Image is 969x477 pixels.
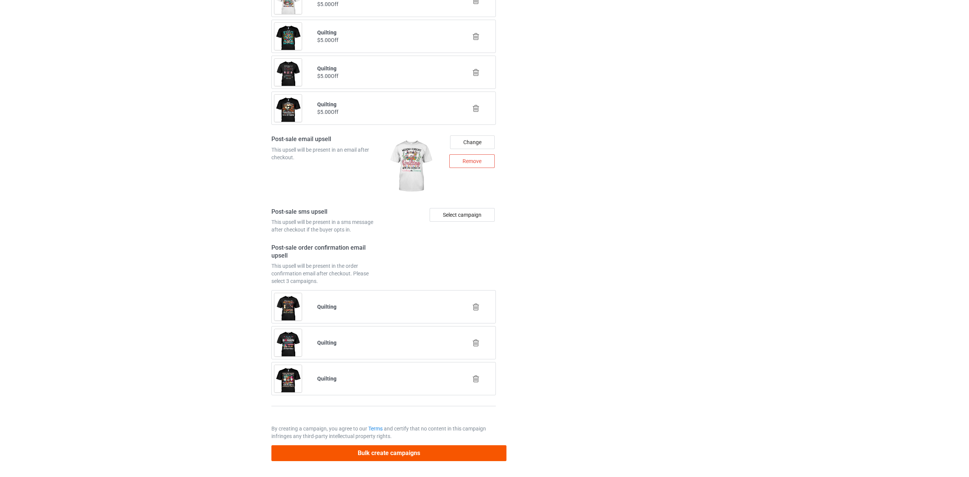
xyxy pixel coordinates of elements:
[317,304,337,310] b: Quilting
[271,244,381,259] h4: Post-sale order confirmation email upsell
[317,0,450,8] div: $5.00 Off
[271,218,381,233] div: This upsell will be present in a sms message after checkout if the buyer opts in.
[271,262,381,285] div: This upsell will be present in the order confirmation email after checkout. Please select 3 campa...
[386,135,436,197] img: regular.jpg
[317,65,337,71] b: Quilting
[271,146,381,161] div: This upsell will be present in an email after checkout.
[317,30,337,36] b: Quilting
[450,135,495,149] div: Change
[449,154,495,168] div: Remove
[271,425,496,440] p: By creating a campaign, you agree to our and certify that no content in this campaign infringes a...
[271,135,381,143] h4: Post-sale email upsell
[317,72,450,80] div: $5.00 Off
[430,208,495,222] div: Select campaign
[317,108,450,116] div: $5.00 Off
[317,340,337,346] b: Quilting
[317,376,337,382] b: Quilting
[317,36,450,44] div: $5.00 Off
[368,426,383,432] a: Terms
[271,445,507,461] button: Bulk create campaigns
[271,208,381,216] h4: Post-sale sms upsell
[317,101,337,107] b: Quilting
